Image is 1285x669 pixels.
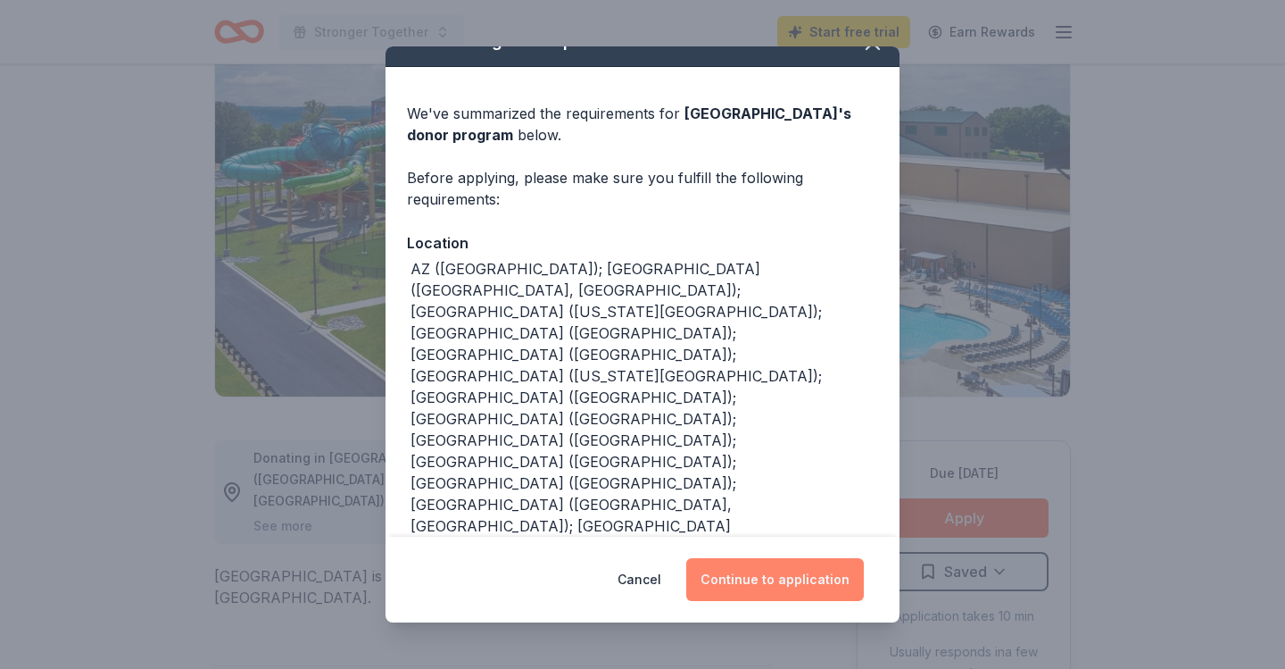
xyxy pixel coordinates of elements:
div: AZ ([GEOGRAPHIC_DATA]); [GEOGRAPHIC_DATA] ([GEOGRAPHIC_DATA], [GEOGRAPHIC_DATA]); [GEOGRAPHIC_DAT... [410,258,878,644]
div: We've summarized the requirements for below. [407,103,878,146]
button: Continue to application [686,558,864,601]
div: Location [407,231,878,255]
div: Before applying, please make sure you fulfill the following requirements: [407,167,878,210]
button: Cancel [618,558,661,601]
